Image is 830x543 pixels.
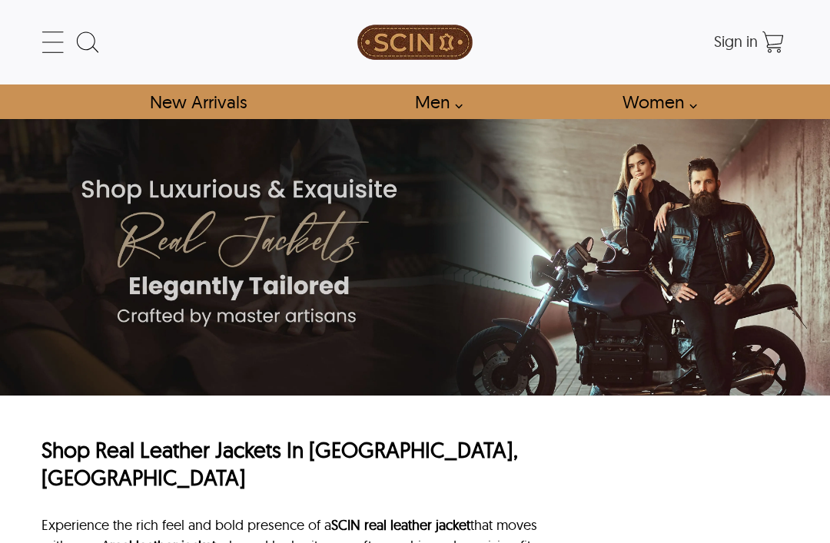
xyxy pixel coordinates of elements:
[397,84,471,119] a: shop men's leather jackets
[605,84,705,119] a: Shop Women Leather Jackets
[714,31,758,51] span: Sign in
[714,37,758,49] a: Sign in
[132,84,264,119] a: Shop New Arrivals
[357,8,473,77] img: SCIN
[290,8,539,77] a: SCIN
[331,516,360,534] a: SCIN
[758,27,788,58] a: Shopping Cart
[41,436,564,492] h1: Shop Real Leather Jackets In [GEOGRAPHIC_DATA], [GEOGRAPHIC_DATA]
[364,516,470,534] a: real leather jacket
